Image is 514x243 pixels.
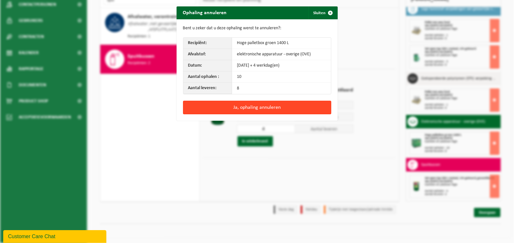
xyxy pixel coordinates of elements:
[232,71,331,83] td: 10
[232,38,331,49] td: Hoge palletbox groen 1400 L
[183,83,232,94] th: Aantal leveren:
[183,49,232,60] th: Afvalstof:
[183,101,331,114] button: Ja, ophaling annuleren
[232,49,331,60] td: elektronische apparatuur - overige (OVE)
[183,38,232,49] th: Recipiënt:
[308,6,337,19] button: Sluiten
[183,71,232,83] th: Aantal ophalen :
[183,60,232,71] th: Datum:
[3,229,108,243] iframe: chat widget
[177,6,233,19] h2: Ophaling annuleren
[232,60,331,71] td: [DATE] + 4 werkdag(en)
[183,26,331,31] p: Bent u zeker dat u deze ophaling wenst te annuleren?:
[232,83,331,94] td: 8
